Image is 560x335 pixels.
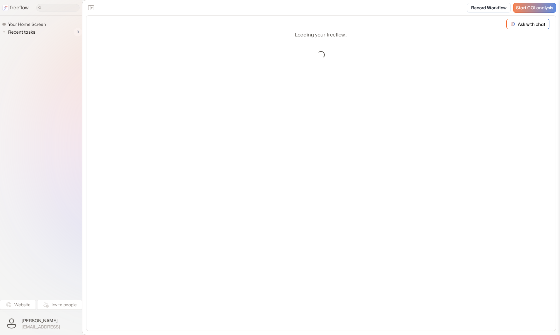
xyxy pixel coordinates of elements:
a: Your Home Screen [2,21,48,28]
button: Invite people [37,300,82,310]
a: Start COI analysis [513,3,556,13]
span: [PERSON_NAME] [22,318,60,324]
a: freeflow [2,4,29,12]
span: Your Home Screen [7,21,48,27]
button: [PERSON_NAME][EMAIL_ADDRESS] [4,316,78,331]
span: 0 [74,28,82,36]
span: Start COI analysis [516,5,553,11]
p: Ask with chat [518,21,545,27]
p: Loading your freeflow... [295,31,347,39]
button: Recent tasks [2,28,38,36]
p: freeflow [10,4,29,12]
button: Close the sidebar [86,3,96,13]
span: Recent tasks [7,29,37,35]
a: Record Workflow [467,3,511,13]
span: [EMAIL_ADDRESS] [22,324,60,330]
